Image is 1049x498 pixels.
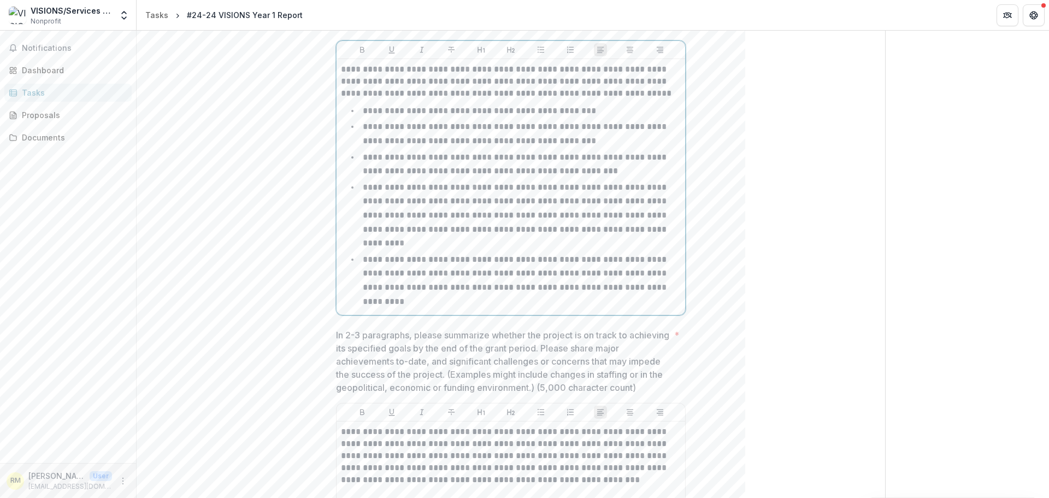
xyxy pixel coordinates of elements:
button: Align Center [623,43,637,56]
div: #24-24 VISIONS Year 1 Report [187,9,303,21]
a: Tasks [141,7,173,23]
button: Align Right [653,406,667,419]
div: Proposals [22,109,123,121]
button: Bullet List [534,406,547,419]
button: Get Help [1023,4,1045,26]
button: Bold [356,43,369,56]
button: Open entity switcher [116,4,132,26]
button: Align Left [594,406,607,419]
button: Heading 2 [504,43,517,56]
div: Tasks [22,87,123,98]
button: Strike [445,43,458,56]
div: Russell Martello [10,477,21,484]
button: Notifications [4,39,132,57]
button: Underline [385,406,398,419]
button: Align Left [594,43,607,56]
button: Ordered List [564,406,577,419]
a: Documents [4,128,132,147]
div: VISIONS/Services for the Blind and Visually Impaired [31,5,112,16]
span: Notifications [22,44,127,53]
button: Heading 1 [475,406,488,419]
nav: breadcrumb [141,7,307,23]
button: Heading 1 [475,43,488,56]
p: In 2-3 paragraphs, please summarize whether the project is on track to achieving its specified go... [336,329,670,394]
button: Ordered List [564,43,577,56]
button: Strike [445,406,458,419]
button: Align Center [623,406,637,419]
a: Tasks [4,84,132,102]
button: Bold [356,406,369,419]
button: Heading 2 [504,406,517,419]
div: Documents [22,132,123,143]
button: Italicize [415,406,428,419]
button: Bullet List [534,43,547,56]
img: VISIONS/Services for the Blind and Visually Impaired [9,7,26,24]
button: More [116,474,129,488]
div: Tasks [145,9,168,21]
button: Align Right [653,43,667,56]
button: Italicize [415,43,428,56]
a: Dashboard [4,61,132,79]
span: Nonprofit [31,16,61,26]
p: [EMAIL_ADDRESS][DOMAIN_NAME] [28,482,112,491]
button: Partners [997,4,1018,26]
p: User [90,471,112,481]
p: [PERSON_NAME] [28,470,85,482]
button: Underline [385,43,398,56]
div: Dashboard [22,65,123,76]
a: Proposals [4,106,132,124]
